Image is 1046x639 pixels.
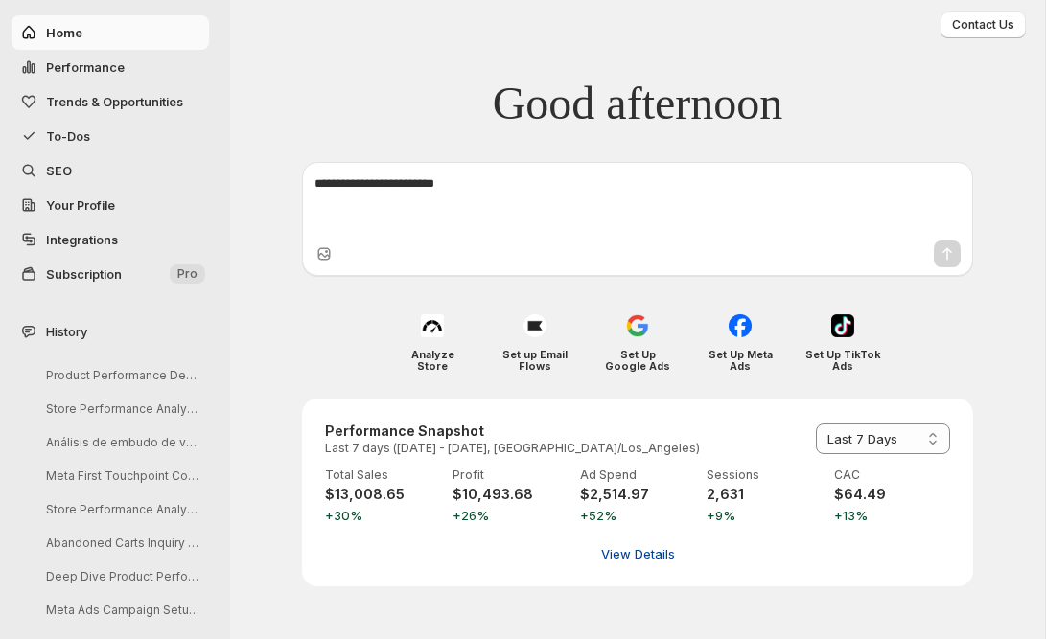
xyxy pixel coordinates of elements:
span: +13% [834,506,950,525]
img: Analyze Store icon [421,314,444,337]
p: Profit [453,468,569,483]
img: Set Up Google Ads icon [626,314,649,337]
button: Home [12,15,209,50]
button: Store Performance Analysis and Insights [31,394,213,423]
span: Home [46,25,82,40]
button: Análisis de embudo de ventas [31,427,213,457]
span: +52% [580,506,696,525]
span: +30% [325,506,441,525]
span: Good afternoon [493,76,783,131]
span: Your Profile [46,197,115,213]
button: Product Performance Deep Dive Analysis [31,360,213,390]
h4: Analyze Store [395,349,471,372]
span: Trends & Opportunities [46,94,183,109]
button: Abandoned Carts Inquiry for [DATE] [31,528,213,558]
button: Trends & Opportunities [12,84,209,119]
h4: $10,493.68 [453,485,569,504]
button: View detailed performance [590,538,686,569]
button: To-Dos [12,119,209,153]
p: CAC [834,468,950,483]
h4: Set Up Meta Ads [703,349,779,372]
span: Subscription [46,266,122,282]
button: Performance [12,50,209,84]
h4: 2,631 [707,485,823,504]
h3: Performance Snapshot [325,422,700,441]
span: Integrations [46,232,118,247]
button: Subscription [12,257,209,291]
p: Last 7 days ([DATE] - [DATE], [GEOGRAPHIC_DATA]/Los_Angeles) [325,441,700,456]
a: SEO [12,153,209,188]
span: SEO [46,163,72,178]
span: Pro [177,266,198,282]
img: Set up Email Flows icon [523,314,546,337]
img: Set Up TikTok Ads icon [831,314,854,337]
span: Performance [46,59,125,75]
button: Store Performance Analysis and Recommendations [31,494,213,524]
h4: Set up Email Flows [498,349,573,372]
span: History [46,322,87,341]
a: Integrations [12,222,209,257]
img: Set Up Meta Ads icon [729,314,752,337]
span: +9% [707,506,823,525]
button: Meta Ads Campaign Setup Instructions [31,595,213,625]
button: Upload image [314,244,334,263]
span: +26% [453,506,569,525]
h4: Set Up Google Ads [600,349,676,372]
span: Contact Us [952,17,1014,33]
button: Deep Dive Product Performance Analysis [31,561,213,591]
span: To-Dos [46,128,90,144]
button: Contact Us [941,11,1026,38]
p: Total Sales [325,468,441,483]
h4: $64.49 [834,485,950,504]
span: View Details [601,544,675,563]
h4: Set Up TikTok Ads [805,349,881,372]
h4: $2,514.97 [580,485,696,504]
button: Meta First Touchpoint Conversion Metrics [31,461,213,491]
p: Sessions [707,468,823,483]
h4: $13,008.65 [325,485,441,504]
p: Ad Spend [580,468,696,483]
a: Your Profile [12,188,209,222]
